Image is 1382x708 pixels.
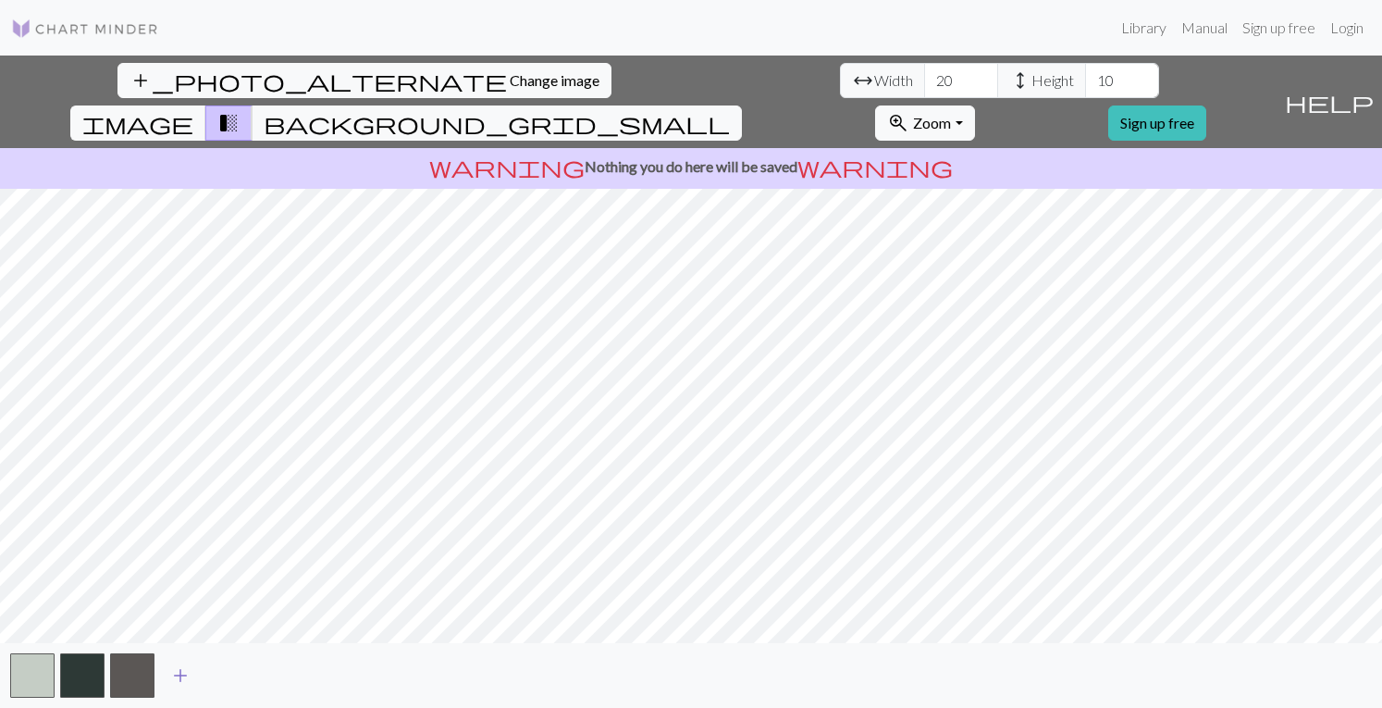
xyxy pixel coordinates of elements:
[1174,9,1235,46] a: Manual
[887,110,909,136] span: zoom_in
[7,155,1375,178] p: Nothing you do here will be saved
[1285,89,1374,115] span: help
[1114,9,1174,46] a: Library
[429,154,585,180] span: warning
[11,18,159,40] img: Logo
[157,658,204,693] button: Add color
[1323,9,1371,46] a: Login
[264,110,730,136] span: background_grid_small
[217,110,240,136] span: transition_fade
[1031,69,1074,92] span: Height
[1277,56,1382,148] button: Help
[169,663,191,689] span: add
[797,154,953,180] span: warning
[510,71,599,89] span: Change image
[875,106,974,141] button: Zoom
[1009,68,1031,93] span: height
[874,69,913,92] span: Width
[1235,9,1323,46] a: Sign up free
[117,63,611,98] button: Change image
[130,68,507,93] span: add_photo_alternate
[82,110,193,136] span: image
[913,114,951,131] span: Zoom
[1108,106,1206,141] a: Sign up free
[852,68,874,93] span: arrow_range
